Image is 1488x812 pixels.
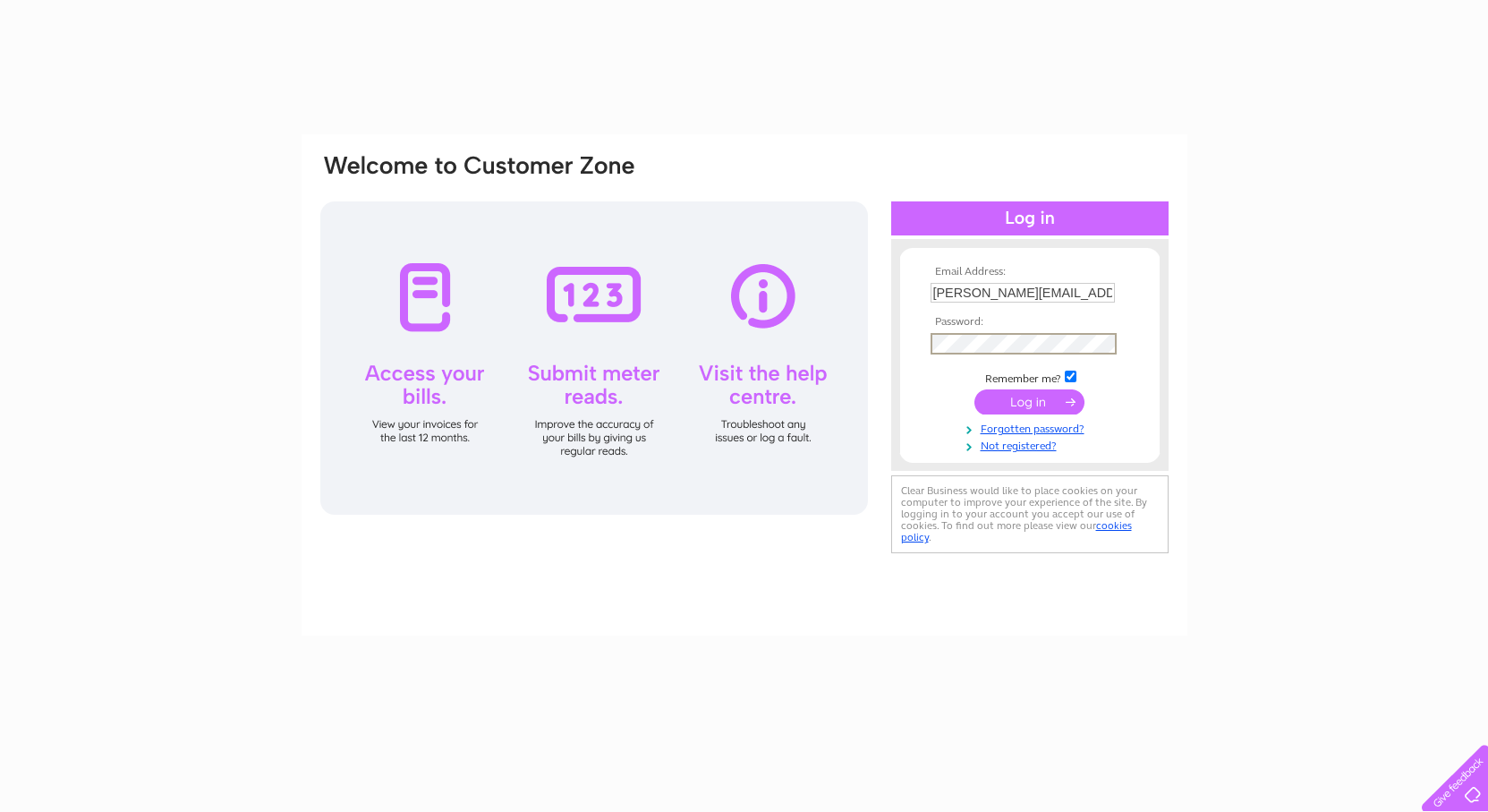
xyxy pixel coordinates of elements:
a: Not registered? [931,436,1134,453]
th: Email Address: [926,266,1134,278]
td: Remember me? [926,368,1134,386]
div: Clear Business would like to place cookies on your computer to improve your experience of the sit... [891,475,1169,553]
input: Submit [974,389,1084,415]
a: cookies policy [901,519,1132,543]
a: Forgotten password? [931,419,1134,436]
th: Password: [926,316,1134,329]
